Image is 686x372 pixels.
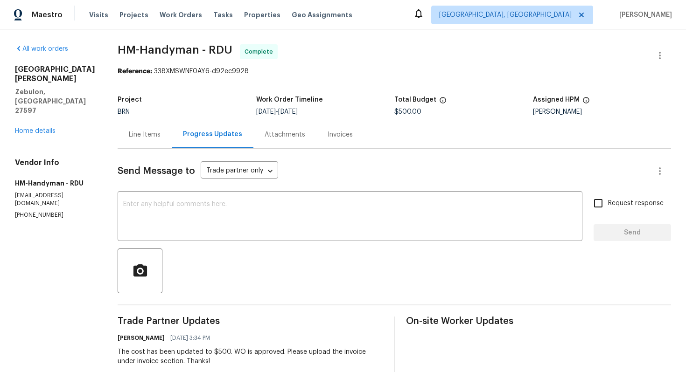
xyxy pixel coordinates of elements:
[245,47,277,56] span: Complete
[15,87,95,115] h5: Zebulon, [GEOGRAPHIC_DATA] 27597
[118,333,165,343] h6: [PERSON_NAME]
[394,109,421,115] span: $500.00
[582,96,590,109] span: The hpm assigned to this work order.
[256,109,276,115] span: [DATE]
[15,65,95,83] h2: [GEOGRAPHIC_DATA][PERSON_NAME]
[328,130,353,139] div: Invoices
[118,109,130,115] span: BRN
[533,96,580,103] h5: Assigned HPM
[89,10,108,20] span: Visits
[32,10,63,20] span: Maestro
[160,10,202,20] span: Work Orders
[15,179,95,188] h5: HM-Handyman - RDU
[292,10,352,20] span: Geo Assignments
[15,128,56,134] a: Home details
[119,10,148,20] span: Projects
[616,10,672,20] span: [PERSON_NAME]
[118,166,195,176] span: Send Message to
[265,130,305,139] div: Attachments
[394,96,436,103] h5: Total Budget
[201,164,278,179] div: Trade partner only
[118,67,671,76] div: 338XMSWNF0AY6-d92ec9928
[256,96,323,103] h5: Work Order Timeline
[118,68,152,75] b: Reference:
[118,317,383,326] span: Trade Partner Updates
[15,192,95,207] p: [EMAIL_ADDRESS][DOMAIN_NAME]
[15,46,68,52] a: All work orders
[213,12,233,18] span: Tasks
[118,96,142,103] h5: Project
[170,333,210,343] span: [DATE] 3:34 PM
[118,347,383,366] div: The cost has been updated to $500. WO is approved. Please upload the invoice under invoice sectio...
[118,44,232,55] span: HM-Handyman - RDU
[439,10,572,20] span: [GEOGRAPHIC_DATA], [GEOGRAPHIC_DATA]
[244,10,280,20] span: Properties
[15,158,95,167] h4: Vendor Info
[406,317,671,326] span: On-site Worker Updates
[15,211,95,219] p: [PHONE_NUMBER]
[183,130,242,139] div: Progress Updates
[256,109,298,115] span: -
[533,109,672,115] div: [PERSON_NAME]
[129,130,161,139] div: Line Items
[608,199,664,208] span: Request response
[439,96,447,109] span: The total cost of line items that have been proposed by Opendoor. This sum includes line items th...
[278,109,298,115] span: [DATE]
